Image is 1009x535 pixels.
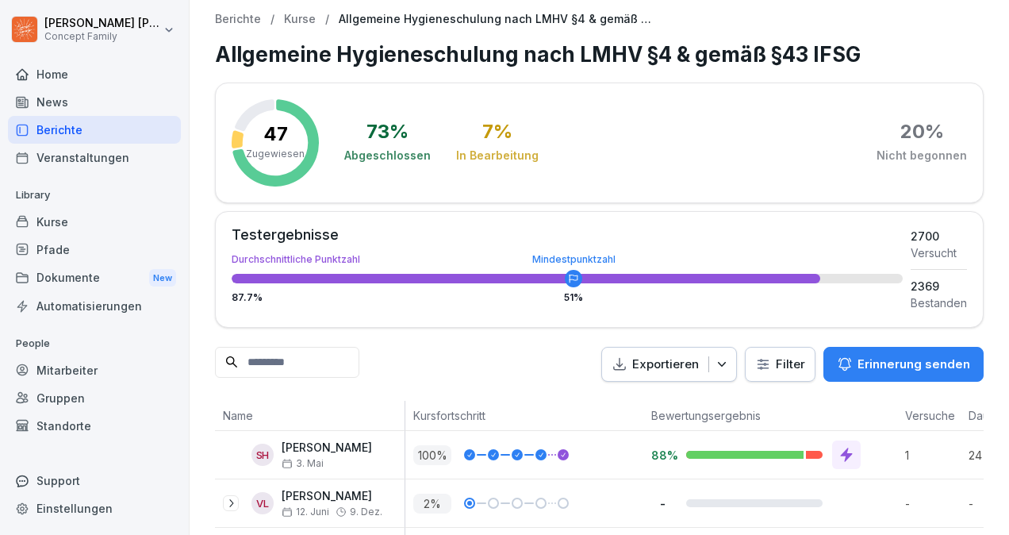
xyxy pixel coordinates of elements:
[456,148,539,164] div: In Bearbeitung
[413,494,451,514] p: 2 %
[564,293,583,302] div: 51 %
[232,228,903,242] div: Testergebnisse
[282,490,382,503] p: [PERSON_NAME]
[8,208,181,236] a: Kurse
[482,122,512,141] div: 7 %
[413,445,451,465] p: 100 %
[900,122,944,141] div: 20 %
[8,412,181,440] a: Standorte
[8,292,181,320] a: Automatisierungen
[905,447,961,464] p: 1
[905,407,953,424] p: Versuche
[911,228,967,244] div: 2700
[149,269,176,287] div: New
[632,356,699,374] p: Exportieren
[282,506,329,518] span: 12. Juni
[251,492,274,514] div: VL
[8,384,181,412] a: Gruppen
[8,60,181,88] a: Home
[8,183,181,208] p: Library
[270,13,274,26] p: /
[350,506,382,518] span: 9. Dez.
[911,244,967,261] div: Versucht
[366,122,409,141] div: 73 %
[911,278,967,294] div: 2369
[8,264,181,293] div: Dokumente
[215,39,984,70] h1: Allgemeine Hygieneschulung nach LMHV §4 & gemäß §43 IFSG
[223,407,397,424] p: Name
[877,148,967,164] div: Nicht begonnen
[905,495,961,512] p: -
[232,255,903,264] div: Durchschnittliche Punktzahl
[282,441,372,455] p: [PERSON_NAME]
[651,496,673,511] p: -
[8,467,181,495] div: Support
[8,331,181,356] p: People
[44,31,160,42] p: Concept Family
[8,144,181,171] a: Veranstaltungen
[857,356,970,373] p: Erinnerung senden
[746,348,815,382] button: Filter
[8,264,181,293] a: DokumenteNew
[8,356,181,384] a: Mitarbeiter
[911,294,967,311] div: Bestanden
[339,13,656,26] p: Allgemeine Hygieneschulung nach LMHV §4 & gemäß §43 IFSG
[282,458,324,469] span: 3. Mai
[532,255,616,264] div: Mindestpunktzahl
[325,13,329,26] p: /
[284,13,316,26] a: Kurse
[651,407,889,424] p: Bewertungsergebnis
[44,17,160,30] p: [PERSON_NAME] [PERSON_NAME]
[601,347,737,383] button: Exportieren
[413,407,635,424] p: Kursfortschritt
[8,495,181,522] a: Einstellungen
[246,147,305,161] p: Zugewiesen
[8,116,181,144] a: Berichte
[823,347,984,382] button: Erinnerung senden
[8,88,181,116] a: News
[215,13,261,26] a: Berichte
[344,148,431,164] div: Abgeschlossen
[232,293,903,302] div: 87.7 %
[8,236,181,264] a: Pfade
[651,448,673,463] p: 88%
[251,444,274,466] div: SH
[755,356,805,372] div: Filter
[263,125,288,144] p: 47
